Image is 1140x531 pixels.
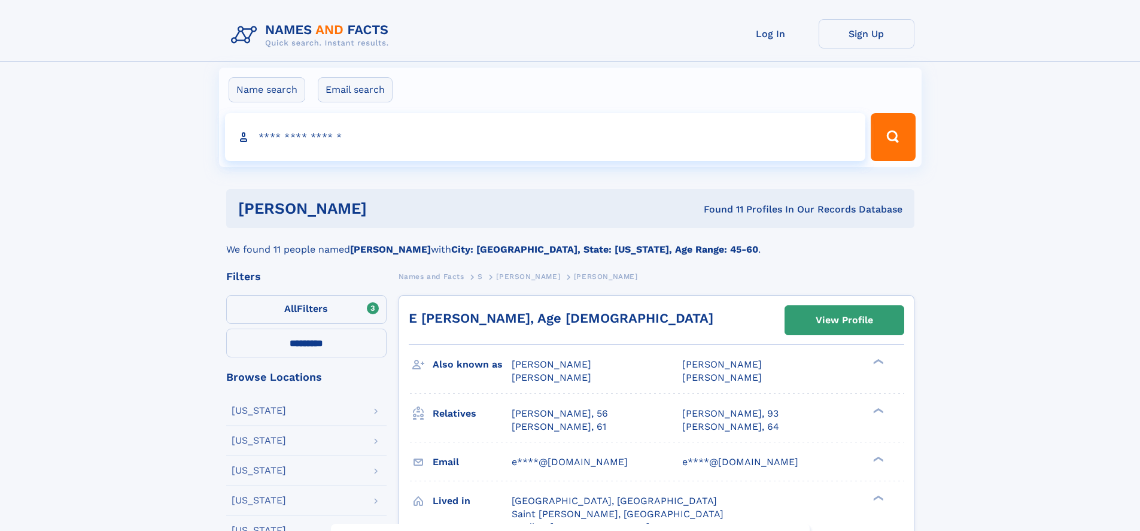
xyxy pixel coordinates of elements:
[512,508,723,520] span: Saint [PERSON_NAME], [GEOGRAPHIC_DATA]
[512,372,591,383] span: [PERSON_NAME]
[785,306,904,335] a: View Profile
[478,272,483,281] span: S
[512,407,608,420] a: [PERSON_NAME], 56
[870,406,884,414] div: ❯
[870,455,884,463] div: ❯
[226,295,387,324] label: Filters
[409,311,713,326] a: E [PERSON_NAME], Age [DEMOGRAPHIC_DATA]
[238,201,536,216] h1: [PERSON_NAME]
[682,359,762,370] span: [PERSON_NAME]
[232,406,286,415] div: [US_STATE]
[225,113,866,161] input: search input
[433,491,512,511] h3: Lived in
[512,420,606,433] a: [PERSON_NAME], 61
[399,269,464,284] a: Names and Facts
[433,452,512,472] h3: Email
[433,354,512,375] h3: Also known as
[682,420,779,433] a: [PERSON_NAME], 64
[512,495,717,506] span: [GEOGRAPHIC_DATA], [GEOGRAPHIC_DATA]
[226,372,387,383] div: Browse Locations
[870,494,884,502] div: ❯
[496,272,560,281] span: [PERSON_NAME]
[451,244,758,255] b: City: [GEOGRAPHIC_DATA], State: [US_STATE], Age Range: 45-60
[232,496,286,505] div: [US_STATE]
[226,19,399,51] img: Logo Names and Facts
[350,244,431,255] b: [PERSON_NAME]
[318,77,393,102] label: Email search
[870,358,884,366] div: ❯
[232,466,286,475] div: [US_STATE]
[229,77,305,102] label: Name search
[226,228,914,257] div: We found 11 people named with .
[871,113,915,161] button: Search Button
[512,359,591,370] span: [PERSON_NAME]
[816,307,873,334] div: View Profile
[574,272,638,281] span: [PERSON_NAME]
[682,407,779,420] a: [PERSON_NAME], 93
[232,436,286,445] div: [US_STATE]
[226,271,387,282] div: Filters
[535,203,902,216] div: Found 11 Profiles In Our Records Database
[682,372,762,383] span: [PERSON_NAME]
[496,269,560,284] a: [PERSON_NAME]
[433,403,512,424] h3: Relatives
[284,303,297,314] span: All
[723,19,819,48] a: Log In
[819,19,914,48] a: Sign Up
[478,269,483,284] a: S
